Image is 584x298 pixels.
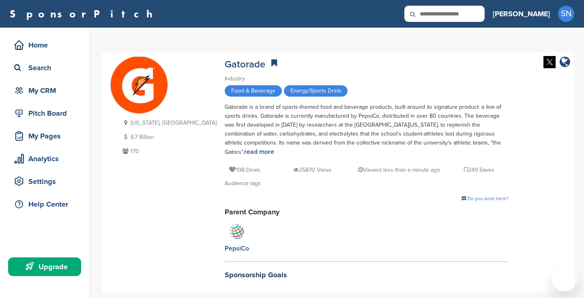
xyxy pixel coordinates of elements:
[12,38,81,52] div: Home
[8,149,81,168] a: Analytics
[227,221,247,242] img: Sponsorpitch & PepsiCo
[225,221,249,253] a: PepsiCo
[543,56,556,68] img: Twitter white
[558,6,574,22] span: SN
[12,174,81,189] div: Settings
[12,129,81,143] div: My Pages
[358,165,440,175] p: Viewed less than a minute ago
[468,196,509,201] span: Do you work here?
[225,74,509,83] div: Industry
[8,257,81,276] a: Upgrade
[284,85,348,97] span: Energy/Sports Drink
[225,58,265,70] a: Gatorade
[8,58,81,77] a: Search
[229,165,260,175] p: 198 Deals
[462,196,509,201] a: Do you work here?
[8,81,81,100] a: My CRM
[225,85,282,97] span: Food & Beverage
[12,106,81,121] div: Pitch Board
[111,57,167,114] img: Sponsorpitch & Gatorade
[120,132,217,142] p: 6.7 Billion
[8,36,81,54] a: Home
[120,146,217,156] p: 170
[493,5,550,23] a: [PERSON_NAME]
[225,244,249,253] div: PepsiCo
[493,8,550,19] h3: [PERSON_NAME]
[244,148,274,156] a: read more
[225,103,509,157] div: Gatorade is a brand of sports-themed food and beverage products, built around its signature produ...
[12,197,81,212] div: Help Center
[8,172,81,191] a: Settings
[225,207,509,218] h2: Parent Company
[12,151,81,166] div: Analytics
[8,127,81,145] a: My Pages
[225,179,509,188] div: Audience tags
[10,9,158,19] a: SponsorPitch
[12,259,81,274] div: Upgrade
[8,104,81,123] a: Pitch Board
[8,195,81,214] a: Help Center
[293,165,332,175] p: 25870 Views
[120,118,217,128] p: [US_STATE], [GEOGRAPHIC_DATA]
[464,165,494,175] p: 249 Saves
[12,60,81,75] div: Search
[225,270,509,281] h2: Sponsorship Goals
[552,266,578,292] iframe: Button to launch messaging window
[560,56,570,69] a: company link
[12,83,81,98] div: My CRM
